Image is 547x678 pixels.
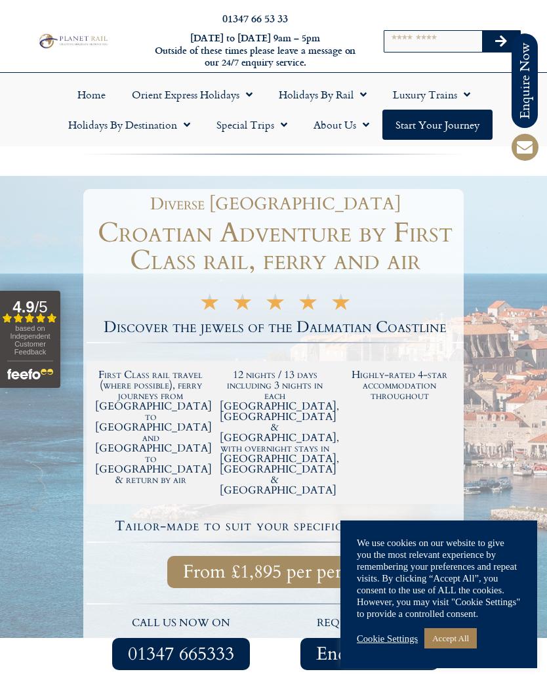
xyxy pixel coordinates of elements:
[183,564,368,580] span: From £1,895 per person
[382,110,493,140] a: Start your Journey
[316,646,423,662] span: Enquire Now
[482,31,520,52] button: Search
[282,615,458,632] p: request a quote
[232,299,253,312] i: ★
[357,537,521,620] div: We use cookies on our website to give you the most relevant experience by remembering your prefer...
[266,79,380,110] a: Holidays by Rail
[424,628,477,648] a: Accept All
[298,299,318,312] i: ★
[199,296,351,312] div: 5/5
[55,110,203,140] a: Holidays by Destination
[149,32,361,69] h6: [DATE] to [DATE] 9am – 5pm Outside of these times please leave a message on our 24/7 enquiry serv...
[36,32,110,50] img: Planet Rail Train Holidays Logo
[167,556,384,588] a: From £1,895 per person
[112,638,250,670] a: 01347 665333
[89,519,462,533] h4: Tailor-made to suit your specific requirements
[222,11,288,26] a: 01347 66 53 33
[87,320,464,335] h2: Discover the jewels of the Dalmatian Coastline
[331,299,351,312] i: ★
[344,370,455,401] h2: Highly-rated 4-star accommodation throughout
[95,370,207,485] h2: First Class rail travel (where possible), ferry journeys from [GEOGRAPHIC_DATA] to [GEOGRAPHIC_DA...
[300,110,382,140] a: About Us
[199,299,220,312] i: ★
[87,219,464,274] h1: Croatian Adventure by First Class rail, ferry and air
[220,370,331,496] h2: 12 nights / 13 days including 3 nights in each [GEOGRAPHIC_DATA], [GEOGRAPHIC_DATA] & [GEOGRAPHIC...
[203,110,300,140] a: Special Trips
[300,638,439,670] a: Enquire Now
[128,646,234,662] span: 01347 665333
[265,299,285,312] i: ★
[93,615,269,632] p: call us now on
[380,79,483,110] a: Luxury Trains
[64,79,119,110] a: Home
[7,79,540,140] nav: Menu
[357,633,418,645] a: Cookie Settings
[119,79,266,110] a: Orient Express Holidays
[93,196,457,213] h1: Diverse [GEOGRAPHIC_DATA]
